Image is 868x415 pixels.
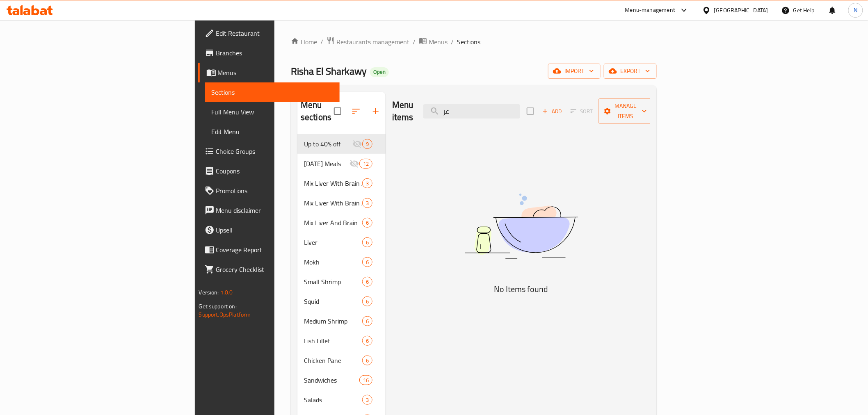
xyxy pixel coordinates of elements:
span: Manage items [605,101,647,121]
div: items [362,198,372,208]
span: 16 [360,376,372,384]
div: Small Shrimp [304,277,362,287]
span: 6 [363,239,372,246]
span: 6 [363,219,372,227]
button: Add section [366,101,386,121]
div: Up to 40% off [304,139,352,149]
div: [DATE] Meals12 [297,154,386,173]
span: Squid [304,296,362,306]
div: Liver [304,237,362,247]
a: Full Menu View [205,102,340,122]
div: Medium Shrimp6 [297,311,386,331]
div: items [362,356,372,365]
div: items [362,139,372,149]
span: 6 [363,278,372,286]
a: Upsell [198,220,340,240]
button: Manage items [598,98,653,124]
div: Mokh [304,257,362,267]
a: Choice Groups [198,141,340,161]
div: items [362,395,372,405]
div: items [362,218,372,228]
div: Liver6 [297,233,386,252]
input: search [423,104,520,119]
img: dish.svg [419,172,624,280]
div: Mix Liver And Brain6 [297,213,386,233]
span: Menus [429,37,448,47]
h2: Menu items [392,99,413,123]
span: Add item [539,105,565,118]
a: Menus [419,36,448,47]
div: Fish Fillet6 [297,331,386,351]
span: 1.0.0 [220,287,233,298]
a: Coverage Report [198,240,340,260]
span: Grocery Checklist [216,265,333,274]
span: Coupons [216,166,333,176]
a: Menu disclaimer [198,201,340,220]
span: Mix Liver With Brain And Shrimp And Fish Fillet [304,178,362,188]
nav: breadcrumb [291,36,657,47]
div: items [362,237,372,247]
span: Branches [216,48,333,58]
span: 3 [363,199,372,207]
div: Menu-management [625,5,676,15]
a: Coupons [198,161,340,181]
a: Edit Restaurant [198,23,340,43]
span: Upsell [216,225,333,235]
span: Coverage Report [216,245,333,255]
div: [GEOGRAPHIC_DATA] [714,6,768,15]
h5: No Items found [419,283,624,296]
div: Small Shrimp6 [297,272,386,292]
span: 6 [363,337,372,345]
div: Chicken Pane6 [297,351,386,370]
span: 3 [363,396,372,404]
span: Choice Groups [216,146,333,156]
div: Squid6 [297,292,386,311]
span: 6 [363,317,372,325]
span: Restaurants management [336,37,409,47]
span: Open [370,68,389,75]
span: 3 [363,180,372,187]
span: Sections [457,37,480,47]
button: export [604,64,657,79]
span: Chicken Pane [304,356,362,365]
button: import [548,64,601,79]
span: Select all sections [329,103,346,120]
li: / [451,37,454,47]
a: Restaurants management [327,36,409,47]
span: export [610,66,650,76]
div: Medium Shrimp [304,316,362,326]
span: Edit Menu [212,127,333,137]
span: Sort sections [346,101,366,121]
div: Salads3 [297,390,386,410]
a: Sections [205,82,340,102]
li: / [413,37,416,47]
span: Version: [199,287,219,298]
span: Fish Fillet [304,336,362,346]
span: Edit Restaurant [216,28,333,38]
span: Mix Liver And Brain [304,218,362,228]
span: 6 [363,357,372,365]
span: 12 [360,160,372,168]
div: Salads [304,395,362,405]
svg: Inactive section [349,159,359,169]
span: N [854,6,857,15]
a: Support.OpsPlatform [199,309,251,320]
span: [DATE] Meals [304,159,349,169]
a: Menus [198,63,340,82]
div: Ramadan Meals [304,159,349,169]
span: Select section first [565,105,598,118]
div: items [362,336,372,346]
span: 9 [363,140,372,148]
span: Sandwiches [304,375,359,385]
div: Sandwiches16 [297,370,386,390]
span: 6 [363,258,372,266]
span: 6 [363,298,372,306]
a: Branches [198,43,340,63]
span: Sections [212,87,333,97]
div: Mix Liver With Brain And Shrimp [304,198,362,208]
